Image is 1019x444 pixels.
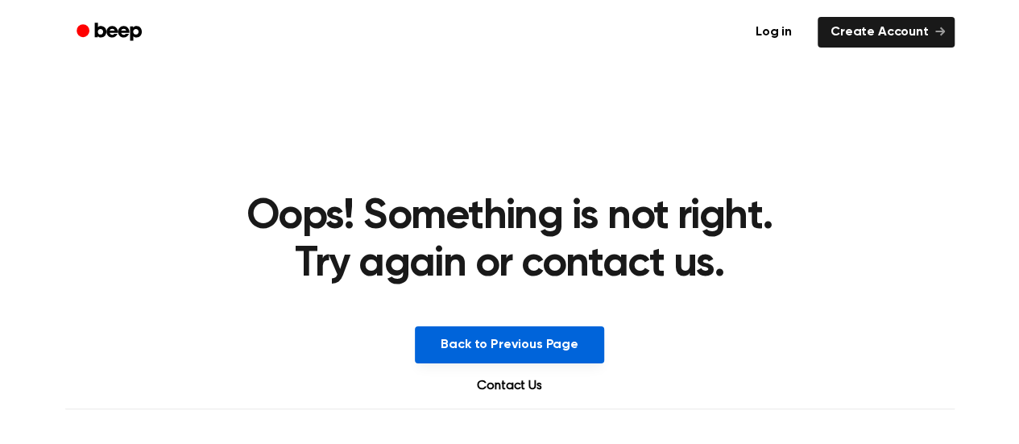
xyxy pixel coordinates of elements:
[458,376,561,396] a: Contact Us
[239,193,781,288] h1: Oops! Something is not right. Try again or contact us.
[739,14,808,51] a: Log in
[818,17,955,48] a: Create Account
[415,326,604,363] button: Back to Previous Page
[65,17,156,48] a: Beep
